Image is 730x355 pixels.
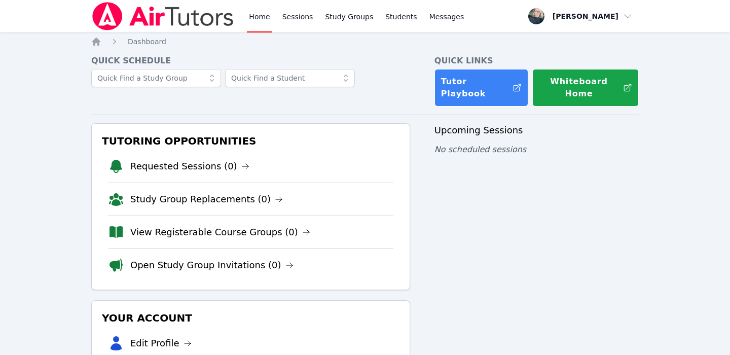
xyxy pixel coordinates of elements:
nav: Breadcrumb [91,37,639,47]
img: Air Tutors [91,2,235,30]
a: Requested Sessions (0) [130,159,249,173]
a: Edit Profile [130,336,192,350]
button: Whiteboard Home [532,69,639,106]
a: Tutor Playbook [434,69,528,106]
h4: Quick Links [434,55,639,67]
h3: Tutoring Opportunities [100,132,401,150]
a: View Registerable Course Groups (0) [130,225,310,239]
h3: Your Account [100,309,401,327]
a: Open Study Group Invitations (0) [130,258,294,272]
a: Study Group Replacements (0) [130,192,283,206]
a: Dashboard [128,37,166,47]
span: Dashboard [128,38,166,46]
h4: Quick Schedule [91,55,410,67]
input: Quick Find a Student [225,69,355,87]
h3: Upcoming Sessions [434,123,639,137]
span: Messages [429,12,464,22]
span: No scheduled sessions [434,145,526,154]
input: Quick Find a Study Group [91,69,221,87]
